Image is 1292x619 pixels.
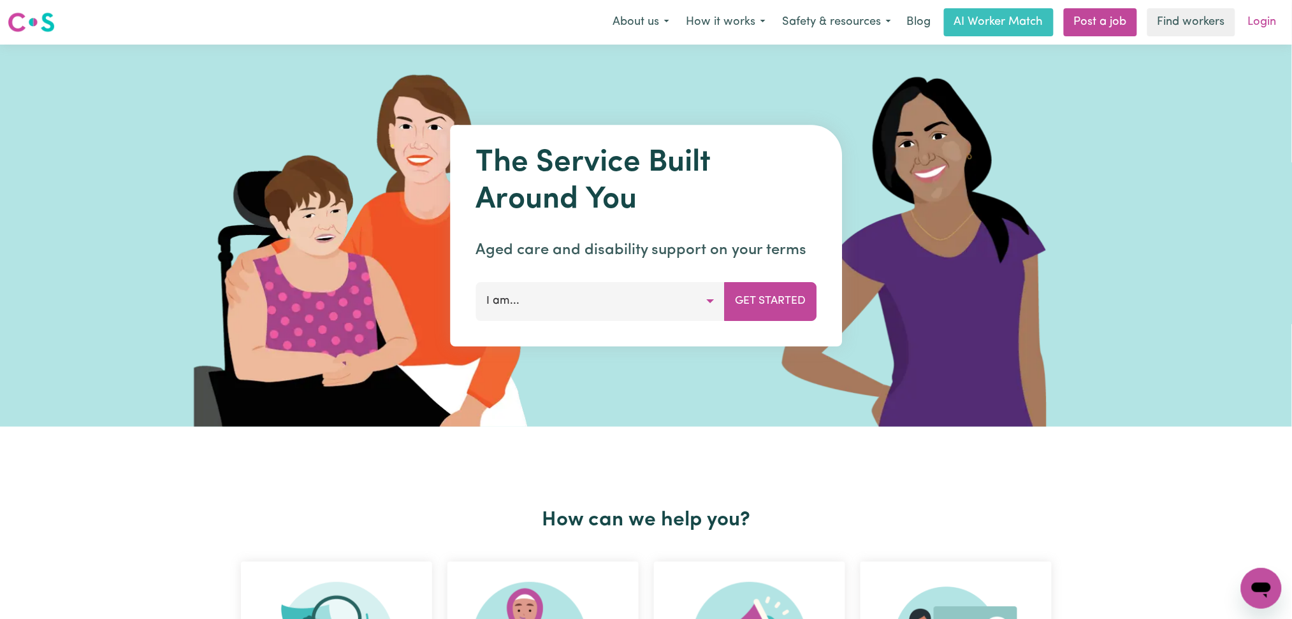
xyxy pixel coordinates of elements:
a: Find workers [1147,8,1235,36]
button: About us [604,9,678,36]
button: Get Started [724,282,817,320]
button: Safety & resources [774,9,899,36]
iframe: Button to launch messaging window [1241,568,1282,609]
a: Post a job [1064,8,1137,36]
img: Careseekers logo [8,11,55,34]
a: Login [1240,8,1284,36]
button: I am... [475,282,725,320]
p: Aged care and disability support on your terms [475,239,817,262]
h2: How can we help you? [233,508,1059,532]
a: Careseekers logo [8,8,55,37]
button: How it works [678,9,774,36]
a: AI Worker Match [944,8,1054,36]
a: Blog [899,8,939,36]
h1: The Service Built Around You [475,145,817,218]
